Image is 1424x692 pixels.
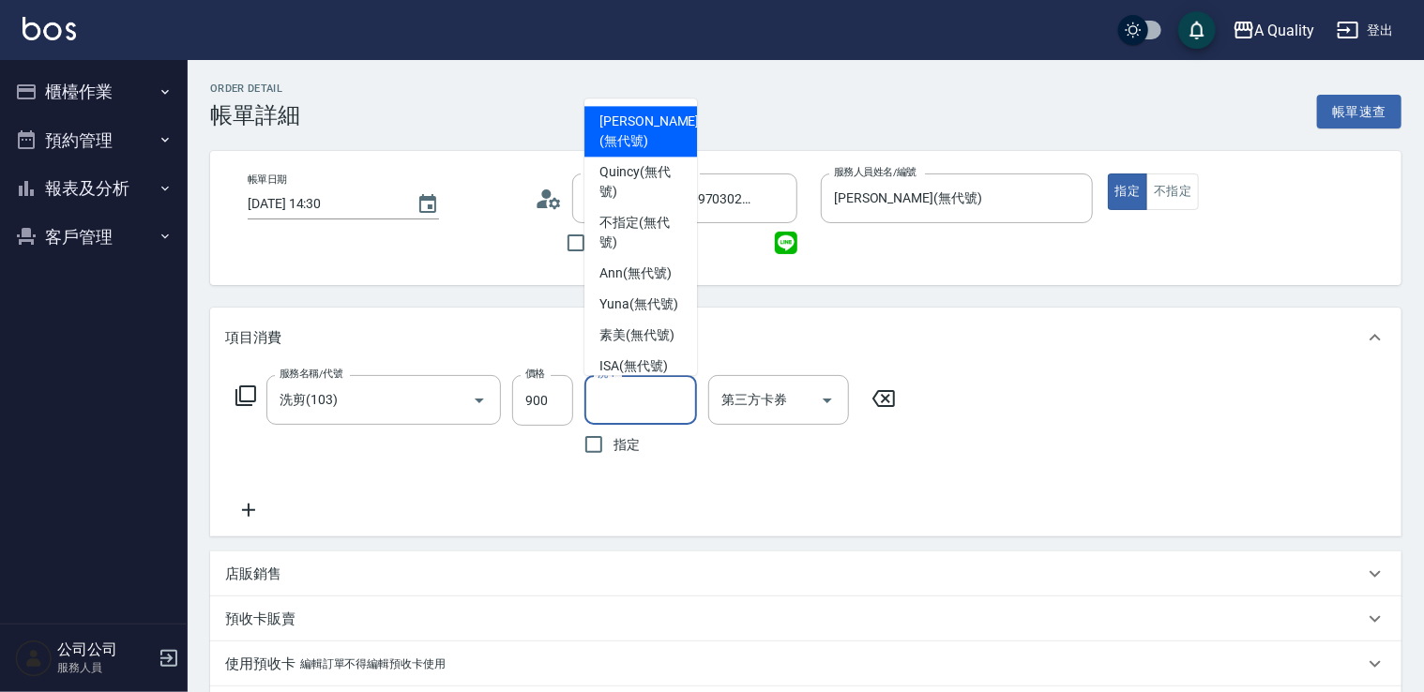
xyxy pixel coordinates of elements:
[225,609,295,629] p: 預收卡販賣
[225,564,281,584] p: 店販銷售
[599,112,699,151] span: [PERSON_NAME] (無代號)
[1108,173,1148,210] button: 指定
[57,640,153,659] h5: 公司公司
[225,328,281,348] p: 項目消費
[812,385,842,415] button: Open
[210,83,300,95] h2: Order detail
[210,308,1401,368] div: 項目消費
[248,188,398,219] input: YYYY/MM/DD hh:mm
[1255,19,1315,42] div: A Quality
[1178,11,1216,49] button: save
[210,641,1401,686] div: 使用預收卡編輯訂單不得編輯預收卡使用
[775,232,797,254] img: line_icon
[248,173,287,187] label: 帳單日期
[210,596,1401,641] div: 預收卡販賣
[280,367,342,381] label: 服務名稱/代號
[8,164,180,213] button: 報表及分析
[405,182,450,227] button: Choose date, selected date is 2025-09-25
[210,102,300,128] h3: 帳單詳細
[8,116,180,165] button: 預約管理
[1225,11,1323,50] button: A Quality
[1329,13,1401,48] button: 登出
[15,639,53,677] img: Person
[300,654,446,674] p: 編輯訂單不得編輯預收卡使用
[599,294,678,314] span: Yuna (無代號)
[1146,173,1199,210] button: 不指定
[225,654,295,674] p: 使用預收卡
[599,356,668,376] span: ISA (無代號)
[614,435,640,455] span: 指定
[1317,95,1401,129] button: 帳單速查
[525,367,545,381] label: 價格
[599,162,682,202] span: Quincy (無代號)
[599,213,682,252] span: 不指定 (無代號)
[599,325,674,345] span: 素美 (無代號)
[834,165,917,179] label: 服務人員姓名/編號
[464,385,494,415] button: Open
[23,17,76,40] img: Logo
[8,68,180,116] button: 櫃檯作業
[599,263,672,283] span: Ann (無代號)
[57,659,153,676] p: 服務人員
[8,213,180,262] button: 客戶管理
[210,551,1401,596] div: 店販銷售
[210,368,1401,536] div: 項目消費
